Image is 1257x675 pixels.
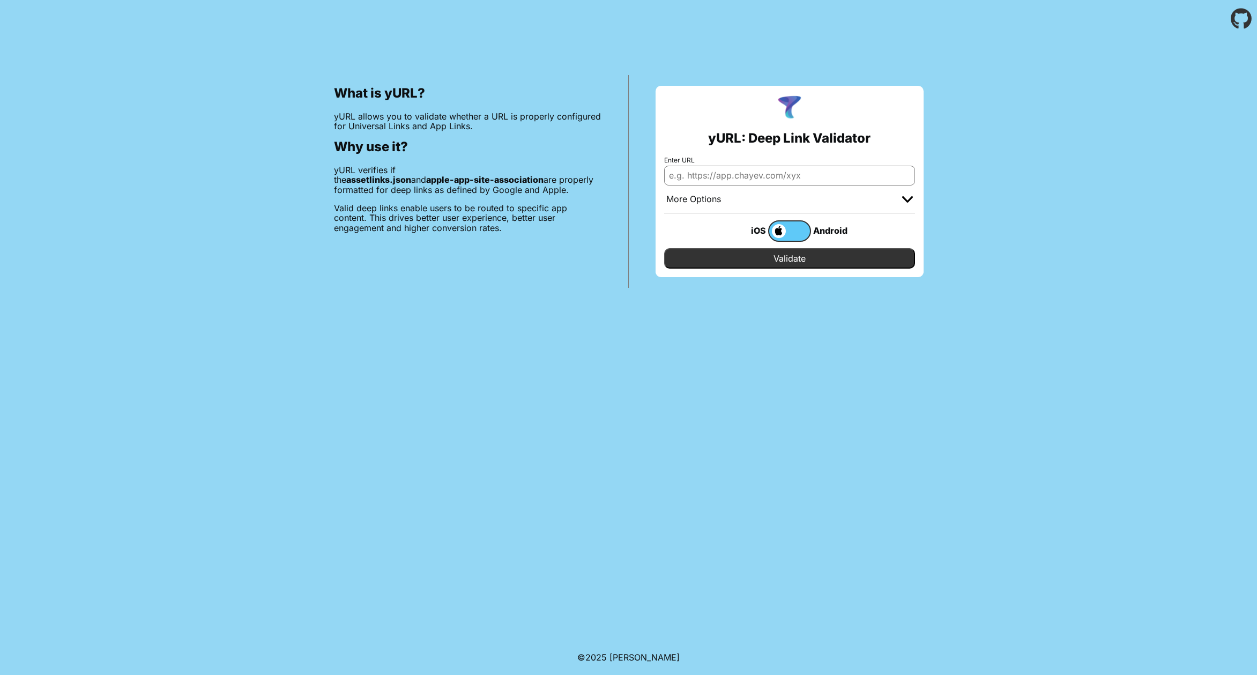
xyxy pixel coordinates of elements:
h2: yURL: Deep Link Validator [708,131,871,146]
h2: What is yURL? [334,86,601,101]
label: Enter URL [664,157,915,164]
b: apple-app-site-association [426,174,544,185]
span: 2025 [585,652,607,663]
img: yURL Logo [776,94,804,122]
p: Valid deep links enable users to be routed to specific app content. This drives better user exper... [334,203,601,233]
a: Michael Ibragimchayev's Personal Site [609,652,680,663]
footer: © [577,640,680,675]
div: Android [811,224,854,238]
b: assetlinks.json [346,174,411,185]
div: iOS [725,224,768,238]
input: Validate [664,248,915,269]
div: More Options [666,194,721,205]
p: yURL verifies if the and are properly formatted for deep links as defined by Google and Apple. [334,165,601,195]
img: chevron [902,196,913,203]
h2: Why use it? [334,139,601,154]
input: e.g. https://app.chayev.com/xyx [664,166,915,185]
p: yURL allows you to validate whether a URL is properly configured for Universal Links and App Links. [334,112,601,131]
